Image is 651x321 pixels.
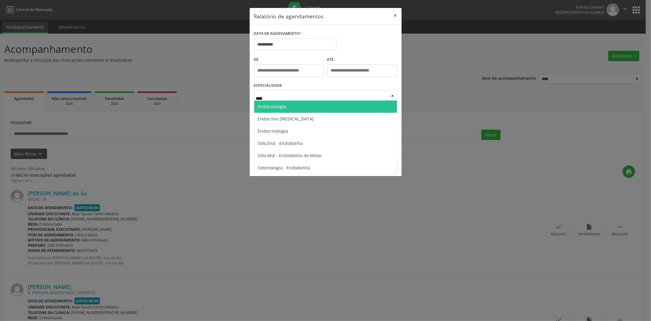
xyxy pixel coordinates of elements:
[327,55,397,65] label: ATÉ
[258,165,310,171] span: Odontologia - Endodontia
[258,104,287,109] span: Endocinologia
[254,12,324,20] h5: Relatório de agendamentos
[389,8,402,23] button: Close
[258,128,288,134] span: Endocrinologia
[254,55,324,65] label: De
[258,140,303,146] span: Odo.End - Endodontia
[254,29,302,39] label: DATA DE AGENDAMENTO
[258,153,322,158] span: Odo.Mol - Endodontia de Molar
[254,81,282,90] label: ESPECIALIDADE
[258,116,314,122] span: Endocrino [MEDICAL_DATA]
